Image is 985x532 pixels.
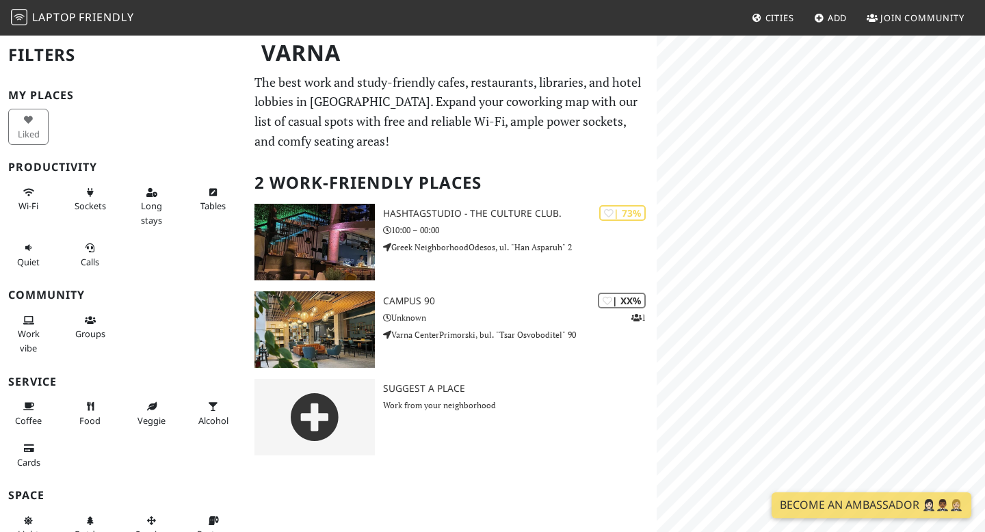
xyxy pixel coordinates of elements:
button: Sockets [70,181,110,217]
span: Credit cards [17,456,40,468]
h3: Space [8,489,238,502]
h3: Campus 90 [383,295,657,307]
span: Add [828,12,848,24]
button: Cards [8,437,49,473]
button: Quiet [8,237,49,273]
button: Work vibe [8,309,49,359]
a: Become an Ambassador 🤵🏻‍♀️🤵🏾‍♂️🤵🏼‍♀️ [772,492,971,518]
span: Laptop [32,10,77,25]
h1: Varna [250,34,654,72]
span: Food [79,414,101,427]
button: Coffee [8,395,49,431]
p: The best work and study-friendly cafes, restaurants, libraries, and hotel lobbies in [GEOGRAPHIC_... [254,72,648,151]
div: | 73% [599,205,646,221]
img: LaptopFriendly [11,9,27,25]
p: Unknown [383,311,657,324]
button: Calls [70,237,110,273]
a: Cities [746,5,800,30]
a: LaptopFriendly LaptopFriendly [11,6,134,30]
button: Food [70,395,110,431]
span: Friendly [79,10,133,25]
span: Stable Wi-Fi [18,200,38,212]
h2: Filters [8,34,238,76]
img: HashtagSTUDIO - The Culture Club. [254,204,375,280]
a: Add [809,5,853,30]
span: Video/audio calls [81,256,99,268]
h3: Community [8,289,238,302]
h3: Productivity [8,161,238,174]
button: Groups [70,309,110,345]
span: Work-friendly tables [200,200,226,212]
span: People working [18,328,40,354]
p: Work from your neighborhood [383,399,657,412]
h3: HashtagSTUDIO - The Culture Club. [383,208,657,220]
button: Tables [193,181,233,217]
h3: Suggest a Place [383,383,657,395]
span: Alcohol [198,414,228,427]
span: Quiet [17,256,40,268]
span: Group tables [75,328,105,340]
h3: Service [8,375,238,388]
p: 10:00 – 00:00 [383,224,657,237]
a: Join Community [861,5,970,30]
img: gray-place-d2bdb4477600e061c01bd816cc0f2ef0cfcb1ca9e3ad78868dd16fb2af073a21.png [254,379,375,455]
a: Suggest a Place Work from your neighborhood [246,379,657,455]
span: Join Community [880,12,964,24]
p: Varna CenterPrimorski, bul. "Tsar Osvoboditel" 90 [383,328,657,341]
img: Campus 90 [254,291,375,368]
p: Greek NeighborhoodOdesos, ul. "Han Asparuh" 2 [383,241,657,254]
button: Alcohol [193,395,233,431]
h3: My Places [8,89,238,102]
span: Power sockets [75,200,106,212]
a: Campus 90 | XX% 1 Campus 90 Unknown Varna CenterPrimorski, bul. "Tsar Osvoboditel" 90 [246,291,657,368]
a: HashtagSTUDIO - The Culture Club. | 73% HashtagSTUDIO - The Culture Club. 10:00 – 00:00 Greek Nei... [246,204,657,280]
span: Long stays [141,200,162,226]
div: | XX% [598,293,646,308]
button: Veggie [131,395,172,431]
span: Veggie [137,414,166,427]
span: Cities [765,12,794,24]
p: 1 [631,311,646,324]
h2: 2 Work-Friendly Places [254,162,648,204]
span: Coffee [15,414,42,427]
button: Long stays [131,181,172,231]
button: Wi-Fi [8,181,49,217]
